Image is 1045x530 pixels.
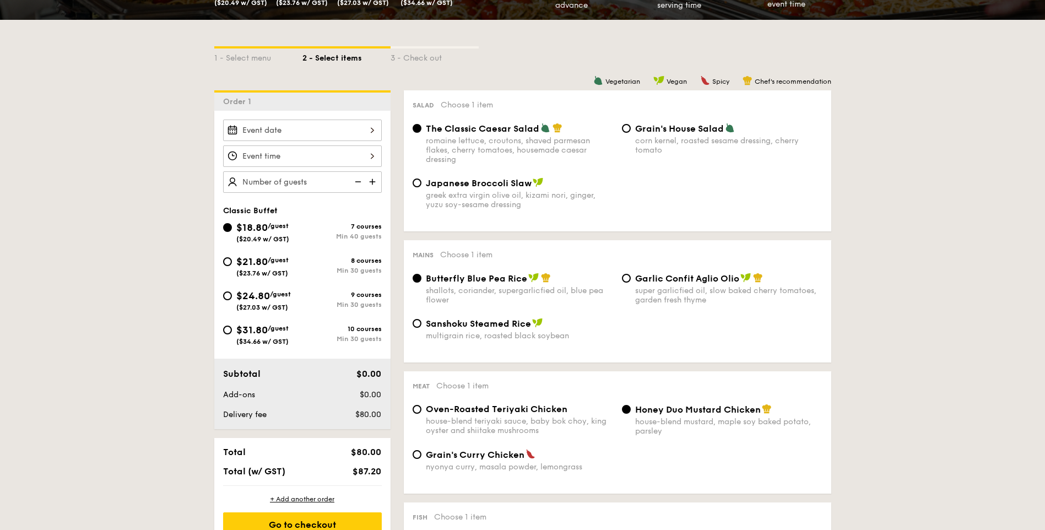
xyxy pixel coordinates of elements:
span: $21.80 [236,256,268,268]
span: Delivery fee [223,410,267,419]
span: Garlic Confit Aglio Olio [635,273,739,284]
div: 1 - Select menu [214,48,302,64]
span: $0.00 [360,390,381,399]
span: Sanshoku Steamed Rice [426,318,531,329]
input: Grain's Curry Chickennyonya curry, masala powder, lemongrass [413,450,421,459]
span: Total [223,447,246,457]
input: $31.80/guest($34.66 w/ GST)10 coursesMin 30 guests [223,326,232,334]
div: Min 30 guests [302,267,382,274]
img: icon-chef-hat.a58ddaea.svg [743,75,752,85]
span: Order 1 [223,97,256,106]
img: icon-chef-hat.a58ddaea.svg [762,404,772,414]
span: Oven-Roasted Teriyaki Chicken [426,404,567,414]
div: Min 30 guests [302,335,382,343]
span: Vegetarian [605,78,640,85]
img: icon-spicy.37a8142b.svg [700,75,710,85]
div: 9 courses [302,291,382,299]
span: $80.00 [351,447,381,457]
img: icon-spicy.37a8142b.svg [526,449,535,459]
span: Japanese Broccoli Slaw [426,178,532,188]
span: Choose 1 item [434,512,486,522]
input: $24.80/guest($27.03 w/ GST)9 coursesMin 30 guests [223,291,232,300]
input: Butterfly Blue Pea Riceshallots, coriander, supergarlicfied oil, blue pea flower [413,274,421,283]
div: house-blend teriyaki sauce, baby bok choy, king oyster and shiitake mushrooms [426,417,613,435]
input: Grain's House Saladcorn kernel, roasted sesame dressing, cherry tomato [622,124,631,133]
span: /guest [268,256,289,264]
img: icon-vegetarian.fe4039eb.svg [540,123,550,133]
div: house-blend mustard, maple soy baked potato, parsley [635,417,822,436]
div: Min 40 guests [302,232,382,240]
img: icon-vegan.f8ff3823.svg [740,273,751,283]
input: $21.80/guest($23.76 w/ GST)8 coursesMin 30 guests [223,257,232,266]
span: /guest [268,222,289,230]
span: ($27.03 w/ GST) [236,304,288,311]
span: Vegan [667,78,687,85]
span: ($34.66 w/ GST) [236,338,289,345]
span: Spicy [712,78,729,85]
span: Subtotal [223,369,261,379]
span: Choose 1 item [436,381,489,391]
span: Butterfly Blue Pea Rice [426,273,527,284]
div: 2 - Select items [302,48,391,64]
span: Grain's House Salad [635,123,724,134]
input: Sanshoku Steamed Ricemultigrain rice, roasted black soybean [413,319,421,328]
div: 8 courses [302,257,382,264]
span: Fish [413,513,427,521]
span: Grain's Curry Chicken [426,450,524,460]
span: ($23.76 w/ GST) [236,269,288,277]
div: multigrain rice, roasted black soybean [426,331,613,340]
img: icon-vegan.f8ff3823.svg [533,177,544,187]
span: Chef's recommendation [755,78,831,85]
input: Garlic Confit Aglio Oliosuper garlicfied oil, slow baked cherry tomatoes, garden fresh thyme [622,274,631,283]
div: Min 30 guests [302,301,382,309]
span: $31.80 [236,324,268,336]
span: Classic Buffet [223,206,278,215]
div: romaine lettuce, croutons, shaved parmesan flakes, cherry tomatoes, housemade caesar dressing [426,136,613,164]
input: Event time [223,145,382,167]
span: Salad [413,101,434,109]
span: Honey Duo Mustard Chicken [635,404,761,415]
img: icon-vegan.f8ff3823.svg [532,318,543,328]
div: nyonya curry, masala powder, lemongrass [426,462,613,472]
img: icon-vegan.f8ff3823.svg [528,273,539,283]
input: Oven-Roasted Teriyaki Chickenhouse-blend teriyaki sauce, baby bok choy, king oyster and shiitake ... [413,405,421,414]
span: $24.80 [236,290,270,302]
div: shallots, coriander, supergarlicfied oil, blue pea flower [426,286,613,305]
img: icon-add.58712e84.svg [365,171,382,192]
img: icon-chef-hat.a58ddaea.svg [553,123,562,133]
div: corn kernel, roasted sesame dressing, cherry tomato [635,136,822,155]
span: Mains [413,251,434,259]
span: $18.80 [236,221,268,234]
span: Choose 1 item [440,250,492,259]
input: Honey Duo Mustard Chickenhouse-blend mustard, maple soy baked potato, parsley [622,405,631,414]
img: icon-chef-hat.a58ddaea.svg [753,273,763,283]
span: Meat [413,382,430,390]
span: The Classic Caesar Salad [426,123,539,134]
div: greek extra virgin olive oil, kizami nori, ginger, yuzu soy-sesame dressing [426,191,613,209]
input: Japanese Broccoli Slawgreek extra virgin olive oil, kizami nori, ginger, yuzu soy-sesame dressing [413,179,421,187]
img: icon-chef-hat.a58ddaea.svg [541,273,551,283]
input: The Classic Caesar Saladromaine lettuce, croutons, shaved parmesan flakes, cherry tomatoes, house... [413,124,421,133]
img: icon-reduce.1d2dbef1.svg [349,171,365,192]
div: 3 - Check out [391,48,479,64]
div: + Add another order [223,495,382,504]
input: Number of guests [223,171,382,193]
div: 7 courses [302,223,382,230]
img: icon-vegetarian.fe4039eb.svg [725,123,735,133]
span: $87.20 [353,466,381,477]
div: 10 courses [302,325,382,333]
div: super garlicfied oil, slow baked cherry tomatoes, garden fresh thyme [635,286,822,305]
input: $18.80/guest($20.49 w/ GST)7 coursesMin 40 guests [223,223,232,232]
span: /guest [268,325,289,332]
span: /guest [270,290,291,298]
img: icon-vegetarian.fe4039eb.svg [593,75,603,85]
input: Event date [223,120,382,141]
span: $0.00 [356,369,381,379]
span: ($20.49 w/ GST) [236,235,289,243]
img: icon-vegan.f8ff3823.svg [653,75,664,85]
span: Total (w/ GST) [223,466,285,477]
span: $80.00 [355,410,381,419]
span: Add-ons [223,390,255,399]
span: Choose 1 item [441,100,493,110]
